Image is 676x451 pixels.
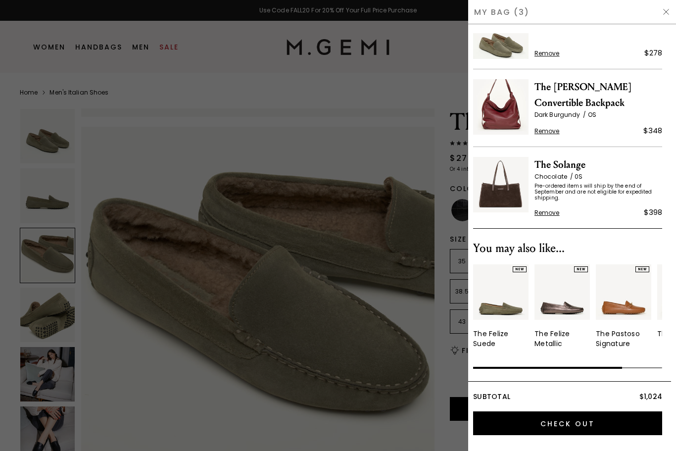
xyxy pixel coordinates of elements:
div: NEW [635,266,649,272]
img: 2123365482555_01_Main_New_TheFelize_Olive_Suede_290x387_crop_center.jpg [473,264,529,320]
span: Chocolate [534,172,575,181]
img: 7385131909179_01_Main_New_TheFelize_Cocoa_MetallicLeather_290x387_crop_center.jpg [534,264,590,320]
span: Remove [534,50,560,57]
a: NEWThe Pastoso Signature [596,264,651,349]
img: 7387851980859_01_Main_New_ThePastosoSignature_Tan_TumbledLeather_290x387_crop_center.jpg [596,264,651,320]
img: The Solange [473,157,529,212]
span: 0S [575,172,582,181]
div: $398 [644,206,662,218]
div: The Pastoso Signature [596,329,651,349]
img: Hide Drawer [662,8,670,16]
span: Remove [534,127,560,135]
span: OS [588,110,596,119]
div: NEW [513,266,527,272]
div: 3 / 4 [596,264,651,349]
div: 1 / 4 [473,264,529,349]
img: The Laura Convertible Backpack [473,79,529,135]
div: NEW [574,266,588,272]
div: You may also like... [473,241,662,256]
span: The [PERSON_NAME] Convertible Backpack [534,79,662,111]
a: NEWThe Felize Metallic [534,264,590,349]
span: The Solange [534,157,662,173]
div: The Felize Metallic [534,329,590,349]
span: Remove [534,209,560,217]
div: $278 [644,47,662,59]
div: The Felize Suede [473,329,529,349]
span: Pre-ordered items will ship by the end of September and are not eligible for expedited shipping. [534,183,662,201]
span: Dark Burgundy [534,110,588,119]
div: $348 [643,125,662,137]
span: Subtotal [473,392,510,401]
span: $1,024 [639,392,663,401]
a: NEWThe Felize Suede [473,264,529,349]
input: Check Out [473,411,662,435]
